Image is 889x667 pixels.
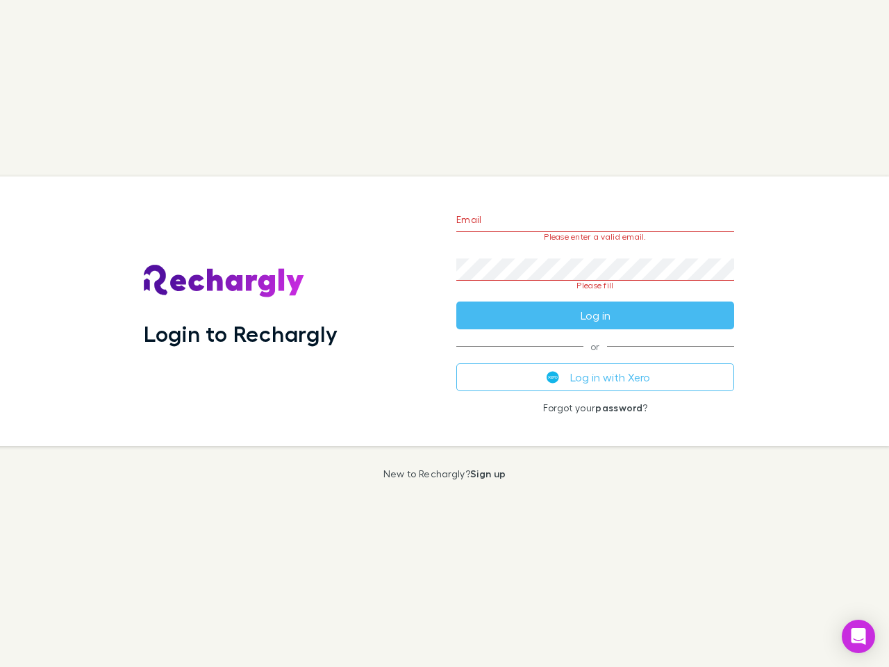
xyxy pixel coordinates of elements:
div: Open Intercom Messenger [842,620,875,653]
button: Log in with Xero [456,363,734,391]
a: Sign up [470,468,506,479]
button: Log in [456,302,734,329]
img: Rechargly's Logo [144,265,305,298]
h1: Login to Rechargly [144,320,338,347]
p: Please enter a valid email. [456,232,734,242]
p: Please fill [456,281,734,290]
p: Forgot your ? [456,402,734,413]
p: New to Rechargly? [383,468,506,479]
img: Xero's logo [547,371,559,384]
a: password [595,402,642,413]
